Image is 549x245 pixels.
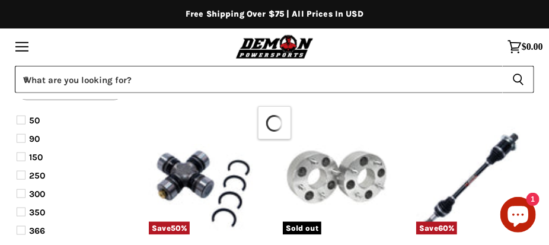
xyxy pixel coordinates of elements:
[497,197,540,236] inbox-online-store-chat: Shopify online store chat
[15,66,534,93] form: Product
[283,222,321,235] span: Sold out
[234,33,316,60] img: Demon Powersports
[502,34,549,60] a: $0.00
[416,127,524,235] img: 2014-2019 Arctic Cat Demon Heavy Duty Axle Front Left,Front Right PAXL-2018HD
[283,127,391,235] a: 1996-2020 Arctic Cat Rugged Wheel Spacer Front,Rear PAWS-1022Sold out
[416,127,524,235] a: 2014-2019 Arctic Cat Demon Heavy Duty Axle Front Left,Front Right PAXL-2018HDSave60%
[438,224,448,233] span: 60
[29,133,40,144] span: 90
[171,224,181,233] span: 50
[15,66,503,93] input: When autocomplete results are available use up and down arrows to review and enter to select
[416,222,457,235] span: Save %
[29,152,43,163] span: 150
[522,42,543,52] span: $0.00
[149,127,257,235] img: 2004-2008 Arctic Cat Rugged Universal Joint Front Driveshaft at Front Axle,Front Driveshaft at Tr...
[29,225,45,236] span: 366
[503,66,534,93] button: Search
[29,170,45,181] span: 250
[29,115,40,126] span: 50
[149,222,190,235] span: Save %
[29,207,45,218] span: 350
[29,189,45,199] span: 300
[283,127,391,235] img: 1996-2020 Arctic Cat Rugged Wheel Spacer Front,Rear PAWS-1022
